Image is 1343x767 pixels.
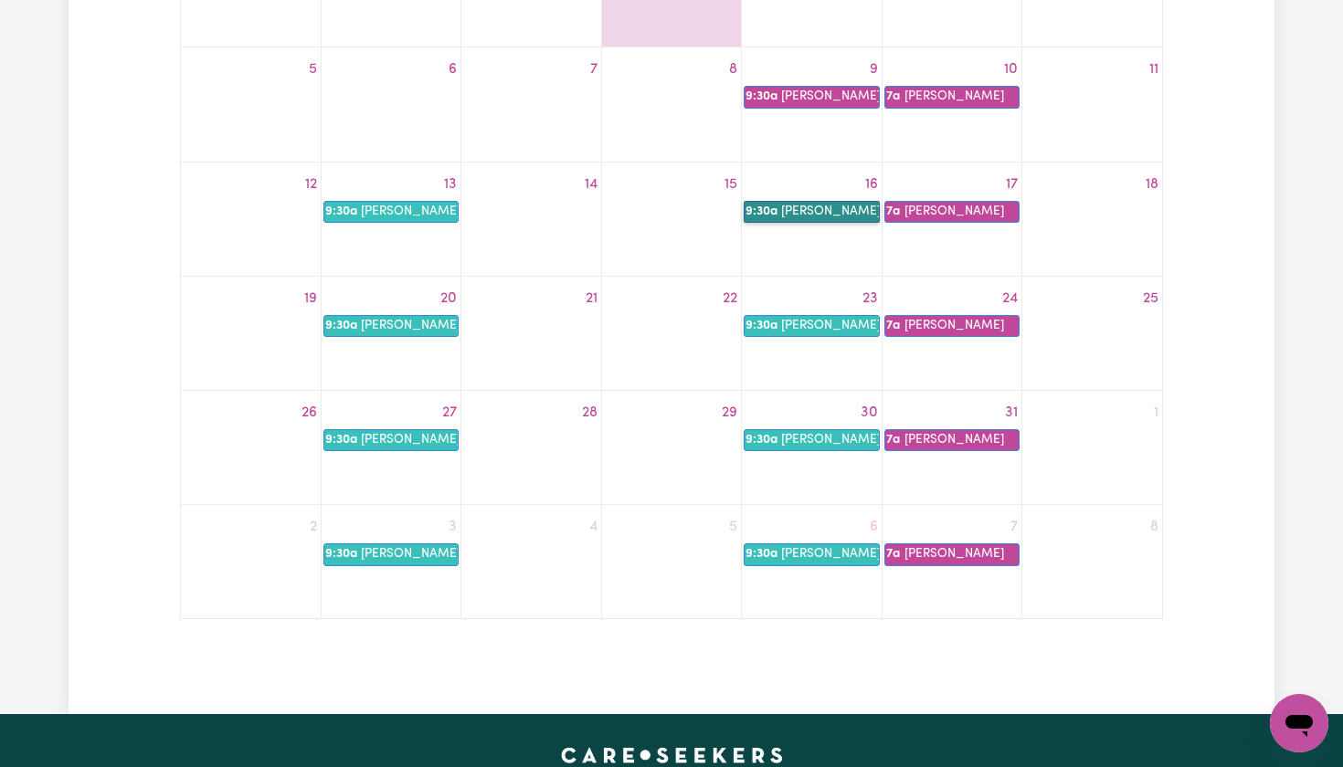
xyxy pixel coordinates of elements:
[882,276,1021,390] td: October 24, 2025
[904,430,1005,450] div: [PERSON_NAME]
[904,87,1005,107] div: [PERSON_NAME]
[1022,276,1162,390] td: October 25, 2025
[780,87,879,107] div: [PERSON_NAME]
[885,87,901,107] div: 7a
[742,276,882,390] td: October 23, 2025
[859,284,882,313] a: October 23, 2025
[866,512,882,541] a: November 6, 2025
[321,505,460,619] td: November 3, 2025
[561,747,783,762] a: Careseekers home page
[885,202,901,222] div: 7a
[719,284,741,313] a: October 22, 2025
[324,316,357,336] div: 9:30a
[324,430,357,450] div: 9:30a
[298,398,321,427] a: October 26, 2025
[882,505,1021,619] td: November 7, 2025
[885,544,901,564] div: 7a
[181,162,321,276] td: October 12, 2025
[360,202,459,222] div: [PERSON_NAME]
[601,47,741,162] td: October 8, 2025
[581,170,601,199] a: October 14, 2025
[1022,505,1162,619] td: November 8, 2025
[586,512,601,541] a: November 4, 2025
[181,276,321,390] td: October 19, 2025
[601,505,741,619] td: November 5, 2025
[321,162,460,276] td: October 13, 2025
[321,276,460,390] td: October 20, 2025
[1147,512,1162,541] a: November 8, 2025
[601,276,741,390] td: October 22, 2025
[1022,162,1162,276] td: October 18, 2025
[181,391,321,505] td: October 26, 2025
[305,55,321,84] a: October 5, 2025
[306,512,321,541] a: November 2, 2025
[742,505,882,619] td: November 6, 2025
[445,55,460,84] a: October 6, 2025
[324,544,357,564] div: 9:30a
[904,544,1005,564] div: [PERSON_NAME]
[461,505,601,619] td: November 4, 2025
[437,284,460,313] a: October 20, 2025
[461,162,601,276] td: October 14, 2025
[1001,398,1021,427] a: October 31, 2025
[780,316,879,336] div: [PERSON_NAME]
[742,391,882,505] td: October 30, 2025
[882,391,1021,505] td: October 31, 2025
[1007,512,1021,541] a: November 7, 2025
[745,87,777,107] div: 9:30a
[780,430,879,450] div: [PERSON_NAME]
[1150,398,1162,427] a: November 1, 2025
[1146,55,1162,84] a: October 11, 2025
[1002,170,1021,199] a: October 17, 2025
[301,170,321,199] a: October 12, 2025
[1142,170,1162,199] a: October 18, 2025
[360,544,459,564] div: [PERSON_NAME]
[601,391,741,505] td: October 29, 2025
[1022,47,1162,162] td: October 11, 2025
[321,391,460,505] td: October 27, 2025
[181,47,321,162] td: October 5, 2025
[601,162,741,276] td: October 15, 2025
[461,47,601,162] td: October 7, 2025
[360,316,459,336] div: [PERSON_NAME]
[780,544,879,564] div: [PERSON_NAME]
[882,162,1021,276] td: October 17, 2025
[718,398,741,427] a: October 29, 2025
[721,170,741,199] a: October 15, 2025
[1000,55,1021,84] a: October 10, 2025
[725,55,741,84] a: October 8, 2025
[904,202,1005,222] div: [PERSON_NAME]
[1139,284,1162,313] a: October 25, 2025
[445,512,460,541] a: November 3, 2025
[745,430,777,450] div: 9:30a
[582,284,601,313] a: October 21, 2025
[882,47,1021,162] td: October 10, 2025
[866,55,882,84] a: October 9, 2025
[999,284,1021,313] a: October 24, 2025
[1022,391,1162,505] td: November 1, 2025
[324,202,357,222] div: 9:30a
[885,316,901,336] div: 7a
[461,276,601,390] td: October 21, 2025
[1270,694,1328,752] iframe: Button to launch messaging window
[904,316,1005,336] div: [PERSON_NAME]
[440,170,460,199] a: October 13, 2025
[885,430,901,450] div: 7a
[439,398,460,427] a: October 27, 2025
[725,512,741,541] a: November 5, 2025
[578,398,601,427] a: October 28, 2025
[742,162,882,276] td: October 16, 2025
[181,505,321,619] td: November 2, 2025
[301,284,321,313] a: October 19, 2025
[742,47,882,162] td: October 9, 2025
[321,47,460,162] td: October 6, 2025
[857,398,882,427] a: October 30, 2025
[360,430,459,450] div: [PERSON_NAME]
[461,391,601,505] td: October 28, 2025
[745,316,777,336] div: 9:30a
[745,544,777,564] div: 9:30a
[587,55,601,84] a: October 7, 2025
[862,170,882,199] a: October 16, 2025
